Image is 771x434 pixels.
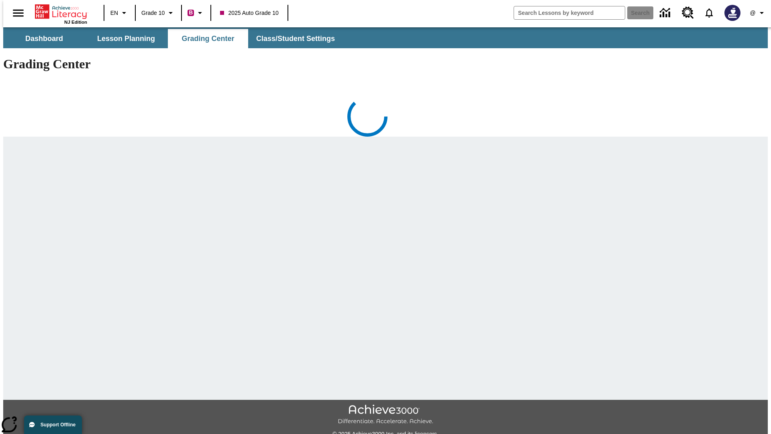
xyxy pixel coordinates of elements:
[655,2,677,24] a: Data Center
[64,20,87,25] span: NJ Edition
[3,29,342,48] div: SubNavbar
[110,9,118,17] span: EN
[745,6,771,20] button: Profile/Settings
[184,6,208,20] button: Boost Class color is violet red. Change class color
[6,1,30,25] button: Open side menu
[138,6,179,20] button: Grade: Grade 10, Select a grade
[677,2,699,24] a: Resource Center, Will open in new tab
[86,29,166,48] button: Lesson Planning
[141,9,165,17] span: Grade 10
[699,2,720,23] a: Notifications
[3,27,768,48] div: SubNavbar
[189,8,193,18] span: B
[724,5,740,21] img: Avatar
[35,4,87,20] a: Home
[41,422,75,428] span: Support Offline
[250,29,341,48] button: Class/Student Settings
[338,405,433,425] img: Achieve3000 Differentiate Accelerate Achieve
[24,416,82,434] button: Support Offline
[168,29,248,48] button: Grading Center
[514,6,625,19] input: search field
[107,6,133,20] button: Language: EN, Select a language
[3,57,768,72] h1: Grading Center
[4,29,84,48] button: Dashboard
[720,2,745,23] button: Select a new avatar
[220,9,278,17] span: 2025 Auto Grade 10
[750,9,755,17] span: @
[35,3,87,25] div: Home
